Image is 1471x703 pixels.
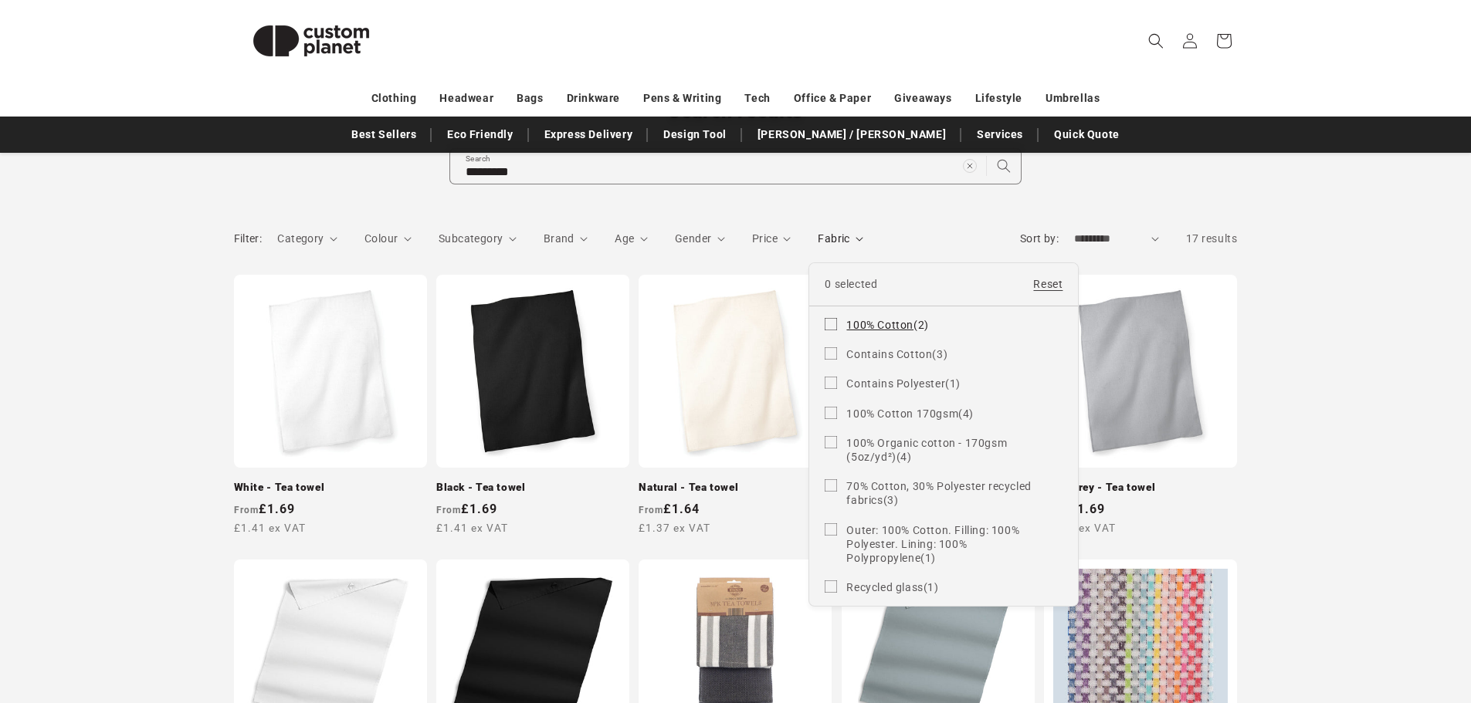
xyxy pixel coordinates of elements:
[846,407,974,421] span: (4)
[1046,121,1127,148] a: Quick Quote
[1139,24,1173,58] summary: Search
[846,480,1031,506] span: 70% Cotton, 30% Polyester recycled fabrics
[744,85,770,112] a: Tech
[344,121,424,148] a: Best Sellers
[846,479,1047,507] span: (3)
[439,85,493,112] a: Headwear
[750,121,954,148] a: [PERSON_NAME] / [PERSON_NAME]
[234,6,388,76] img: Custom Planet
[825,278,877,290] span: 0 selected
[371,85,417,112] a: Clothing
[846,524,1019,564] span: Outer: 100% Cotton. Filling: 100% Polyester. Lining: 100% Polypropylene
[1213,536,1471,703] iframe: Chat Widget
[537,121,641,148] a: Express Delivery
[846,318,928,332] span: (2)
[656,121,734,148] a: Design Tool
[846,581,923,593] span: Recycled glass
[846,580,938,594] span: (1)
[846,347,947,361] span: (3)
[846,377,961,390] span: (1)
[975,85,1022,112] a: Lifestyle
[846,319,913,331] span: 100% Cotton
[846,407,958,420] span: 100% Cotton 170gsm
[517,85,543,112] a: Bags
[969,121,1031,148] a: Services
[439,121,520,148] a: Eco Friendly
[846,436,1047,464] span: (4)
[846,377,945,390] span: Contains Polyester
[846,523,1047,566] span: (1)
[894,85,951,112] a: Giveaways
[846,348,932,360] span: Contains Cotton
[846,437,1007,463] span: 100% Organic cotton - 170gsm (5oz/yd²)
[818,231,863,247] summary: Fabric (0 selected)
[1033,275,1063,294] a: Reset
[794,85,871,112] a: Office & Paper
[1046,85,1100,112] a: Umbrellas
[567,85,620,112] a: Drinkware
[643,85,721,112] a: Pens & Writing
